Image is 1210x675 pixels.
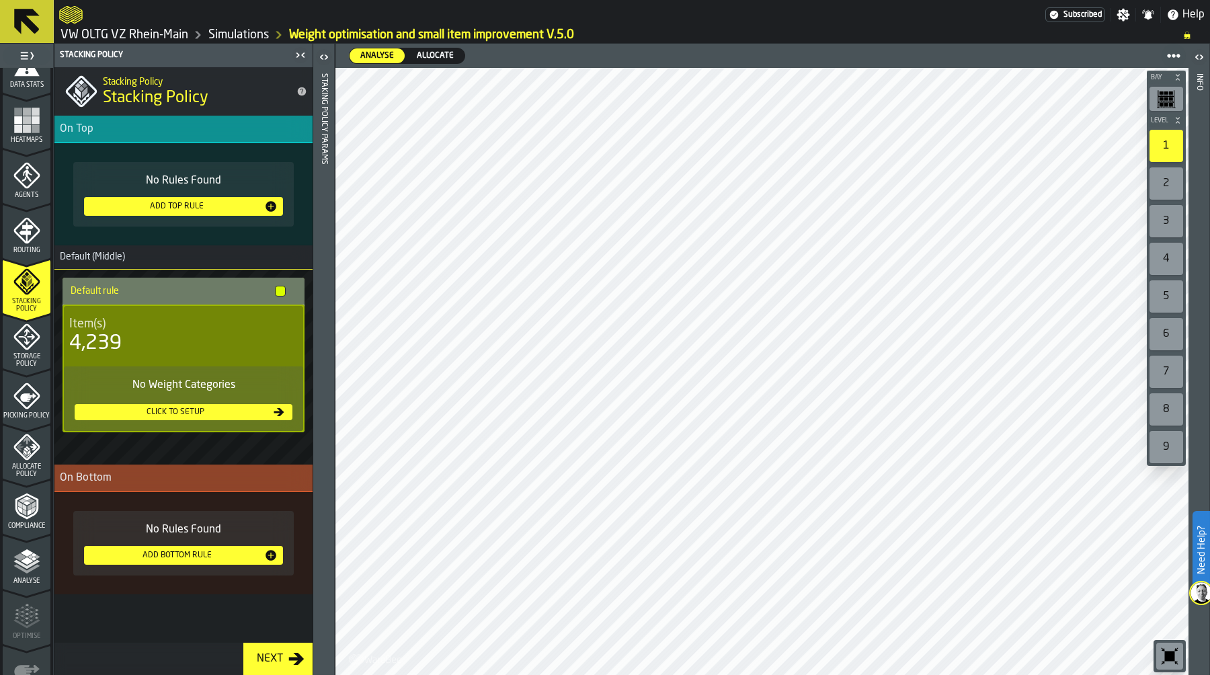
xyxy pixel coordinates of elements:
[3,204,50,258] li: menu Routing
[1159,645,1180,667] svg: Reset zoom and position
[1149,431,1183,463] div: 9
[1190,46,1209,71] label: button-toggle-Open
[69,317,298,331] div: Title
[80,407,271,417] div: Click to setup
[89,202,264,211] div: Add Top Rule
[350,48,405,63] div: thumb
[54,251,125,262] span: Default (Middle)
[63,278,299,305] div: Default rule
[3,353,50,368] span: Storage Policy
[69,317,106,331] span: Item(s)
[411,50,459,62] span: Allocate
[1161,7,1210,23] label: button-toggle-Help
[3,315,50,368] li: menu Storage Policy
[3,247,50,254] span: Routing
[1149,205,1183,237] div: 3
[3,39,50,93] li: menu Data Stats
[1182,7,1205,23] span: Help
[3,46,50,65] label: button-toggle-Toggle Full Menu
[84,522,283,538] div: No Rules Found
[208,28,269,42] a: link-to-/wh/i/44979e6c-6f66-405e-9874-c1e29f02a54a
[1194,512,1209,588] label: Need Help?
[3,136,50,144] span: Heatmaps
[69,331,122,356] div: 4,239
[319,71,329,672] div: Staking Policy Params
[1148,74,1171,81] span: Bay
[289,28,574,42] a: link-to-/wh/i/44979e6c-6f66-405e-9874-c1e29f02a54a/simulations/6a218708-e8b2-47b1-b503-7f388c09eee7
[1149,393,1183,426] div: 8
[1149,356,1183,388] div: 7
[3,480,50,534] li: menu Compliance
[1149,280,1183,313] div: 5
[84,173,283,189] div: No Rules Found
[1149,167,1183,200] div: 2
[355,50,399,62] span: Analyse
[3,81,50,89] span: Data Stats
[89,551,264,560] div: Add Bottom Rule
[1147,71,1186,84] button: button-
[3,192,50,199] span: Agents
[60,470,313,486] div: On Bottom
[64,306,303,366] div: stat-Item(s)
[1147,315,1186,353] div: button-toolbar-undefined
[3,412,50,420] span: Picking Policy
[3,463,50,478] span: Allocate Policy
[1148,117,1171,124] span: Level
[1063,10,1102,19] span: Subscribed
[3,260,50,313] li: menu Stacking Policy
[60,121,313,137] div: On Top
[1147,240,1186,278] div: button-toolbar-undefined
[1188,44,1209,675] header: Info
[54,44,313,67] header: Stacking Policy
[3,522,50,530] span: Compliance
[349,48,405,64] label: button-switch-multi-Analyse
[243,643,313,675] button: button-Next
[406,48,465,63] div: thumb
[1147,165,1186,202] div: button-toolbar-undefined
[59,3,83,27] a: logo-header
[1111,8,1135,22] label: button-toggle-Settings
[1147,114,1186,127] button: button-
[75,404,292,420] button: button-Click to setup
[251,651,288,667] div: Next
[3,633,50,640] span: Optimise
[71,286,270,296] h4: Default rule
[1147,278,1186,315] div: button-toolbar-undefined
[57,50,291,60] div: Stacking Policy
[338,645,414,672] a: logo-header
[313,44,334,675] header: Staking Policy Params
[1195,71,1204,672] div: Info
[3,149,50,203] li: menu Agents
[3,590,50,644] li: menu Optimise
[1149,243,1183,275] div: 4
[54,116,313,143] h3: title-section-[object Object]
[3,535,50,589] li: menu Analyse
[1149,318,1183,350] div: 6
[3,94,50,148] li: menu Heatmaps
[1154,640,1186,672] div: button-toolbar-undefined
[54,245,313,270] h3: title-section-Default (Middle)
[1149,130,1183,162] div: 1
[1045,7,1105,22] div: Menu Subscription
[84,546,283,565] button: button-Add Bottom Rule
[1045,7,1105,22] a: link-to-/wh/i/44979e6c-6f66-405e-9874-c1e29f02a54a/settings/billing
[61,28,188,42] a: link-to-/wh/i/44979e6c-6f66-405e-9874-c1e29f02a54a
[75,377,292,393] div: No Weight Categories
[54,67,313,116] div: title-Stacking Policy
[291,47,310,63] label: button-toggle-Close me
[54,465,313,492] h3: title-section-[object Object]
[1147,428,1186,466] div: button-toolbar-undefined
[3,578,50,585] span: Analyse
[3,425,50,479] li: menu Allocate Policy
[1147,202,1186,240] div: button-toolbar-undefined
[3,370,50,424] li: menu Picking Policy
[59,27,1205,43] nav: Breadcrumb
[1136,8,1160,22] label: button-toggle-Notifications
[103,74,286,87] h2: Sub Title
[1147,391,1186,428] div: button-toolbar-undefined
[315,46,333,71] label: button-toggle-Open
[405,48,465,64] label: button-switch-multi-Allocate
[1147,127,1186,165] div: button-toolbar-undefined
[3,298,50,313] span: Stacking Policy
[103,87,208,109] span: Stacking Policy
